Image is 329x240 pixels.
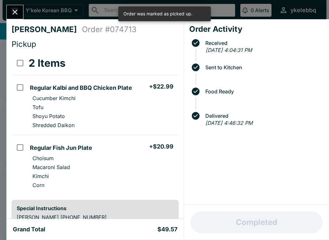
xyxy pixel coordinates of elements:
p: Corn [32,182,44,188]
p: Cucumber Kimchi [32,95,76,101]
h4: Order # 074713 [82,25,137,34]
p: Shoyu Potato [32,113,65,119]
table: orders table [12,52,179,195]
p: Shredded Daikon [32,122,75,128]
h4: Order Activity [189,24,324,34]
div: Order was marked as picked up. [123,8,192,19]
h5: + $20.99 [149,143,173,150]
span: Sent to Kitchen [202,64,324,70]
p: Choisum [32,155,54,161]
h5: Regular Fish Jun Plate [30,144,92,152]
span: Delivered [202,113,324,119]
em: [DATE] 4:46:32 PM [205,120,253,126]
button: Close [7,5,23,19]
p: [PERSON_NAME] [PHONE_NUMBER] [17,214,173,220]
span: Received [202,40,324,46]
span: Pickup [12,39,36,49]
span: Food Ready [202,89,324,94]
h5: Regular Kalbi and BBQ Chicken Plate [30,84,132,92]
h4: [PERSON_NAME] [12,25,82,34]
p: Tofu [32,104,43,110]
p: Macaroni Salad [32,164,70,170]
h5: + $22.99 [149,83,173,90]
p: Kimchi [32,173,49,179]
em: [DATE] 4:04:31 PM [206,47,252,53]
h5: $49.57 [157,226,177,233]
h6: Special Instructions [17,205,173,211]
h3: 2 Items [29,57,66,70]
h5: Grand Total [13,226,45,233]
